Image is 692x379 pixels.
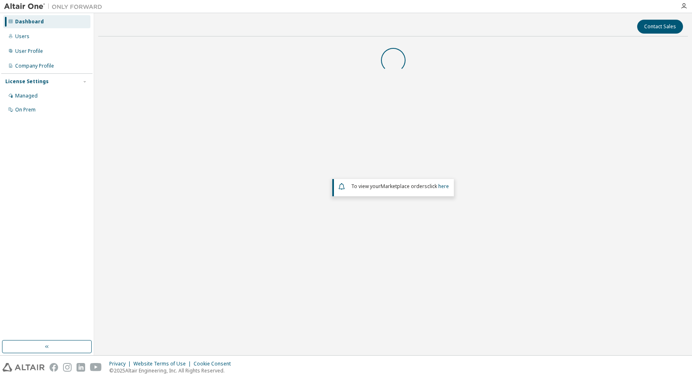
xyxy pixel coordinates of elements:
span: To view your click [351,183,449,190]
img: youtube.svg [90,363,102,372]
div: User Profile [15,48,43,54]
div: Website Terms of Use [133,361,194,367]
div: Managed [15,93,38,99]
div: On Prem [15,107,36,113]
div: Users [15,33,29,40]
p: © 2025 Altair Engineering, Inc. All Rights Reserved. [109,367,236,374]
img: facebook.svg [50,363,58,372]
em: Marketplace orders [381,183,427,190]
button: Contact Sales [637,20,683,34]
div: License Settings [5,78,49,85]
div: Cookie Consent [194,361,236,367]
div: Dashboard [15,18,44,25]
a: here [438,183,449,190]
img: Altair One [4,2,106,11]
div: Company Profile [15,63,54,69]
img: instagram.svg [63,363,72,372]
img: altair_logo.svg [2,363,45,372]
div: Privacy [109,361,133,367]
img: linkedin.svg [77,363,85,372]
